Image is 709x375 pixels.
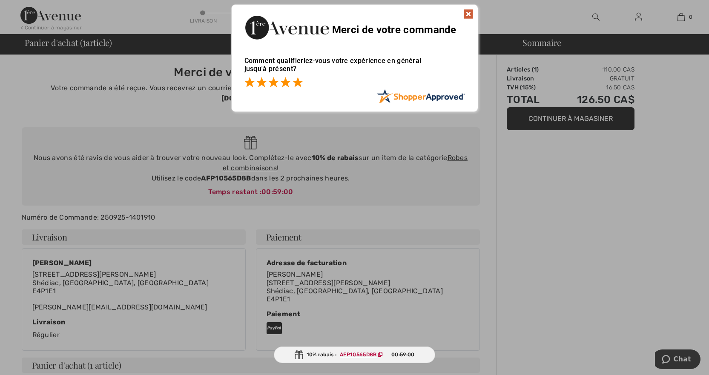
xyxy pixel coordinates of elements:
img: Merci de votre commande [244,13,330,42]
span: 00:59:00 [391,351,414,358]
img: x [463,9,474,19]
span: Merci de votre commande [332,24,456,36]
div: 10% rabais : [274,346,436,363]
ins: AFP10565D8B [340,352,376,358]
img: Gift.svg [295,350,303,359]
div: Comment qualifieriez-vous votre expérience en général jusqu'à présent? [244,48,465,89]
span: Chat [19,6,36,14]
